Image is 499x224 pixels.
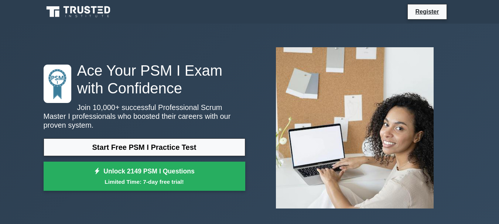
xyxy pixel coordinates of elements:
[44,62,245,97] h1: Ace Your PSM I Exam with Confidence
[411,7,443,16] a: Register
[44,138,245,156] a: Start Free PSM I Practice Test
[44,162,245,191] a: Unlock 2149 PSM I QuestionsLimited Time: 7-day free trial!
[44,103,245,130] p: Join 10,000+ successful Professional Scrum Master I professionals who boosted their careers with ...
[53,178,236,186] small: Limited Time: 7-day free trial!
